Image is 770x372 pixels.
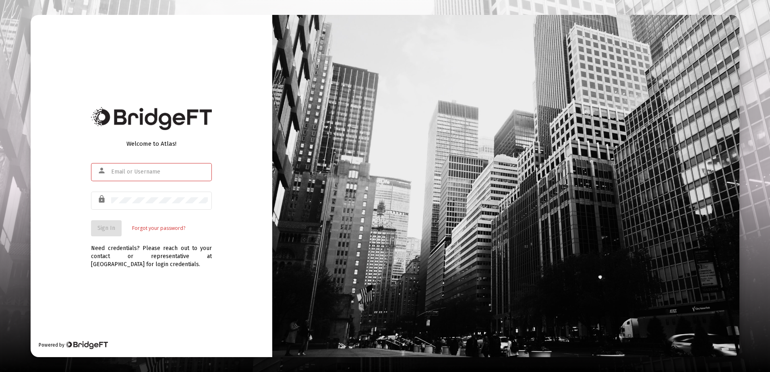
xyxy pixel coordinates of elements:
[97,225,115,231] span: Sign In
[91,140,212,148] div: Welcome to Atlas!
[132,224,185,232] a: Forgot your password?
[65,341,108,349] img: Bridge Financial Technology Logo
[97,194,107,204] mat-icon: lock
[91,107,212,130] img: Bridge Financial Technology Logo
[97,166,107,176] mat-icon: person
[91,236,212,269] div: Need credentials? Please reach out to your contact or representative at [GEOGRAPHIC_DATA] for log...
[91,220,122,236] button: Sign In
[111,169,208,175] input: Email or Username
[39,341,108,349] div: Powered by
